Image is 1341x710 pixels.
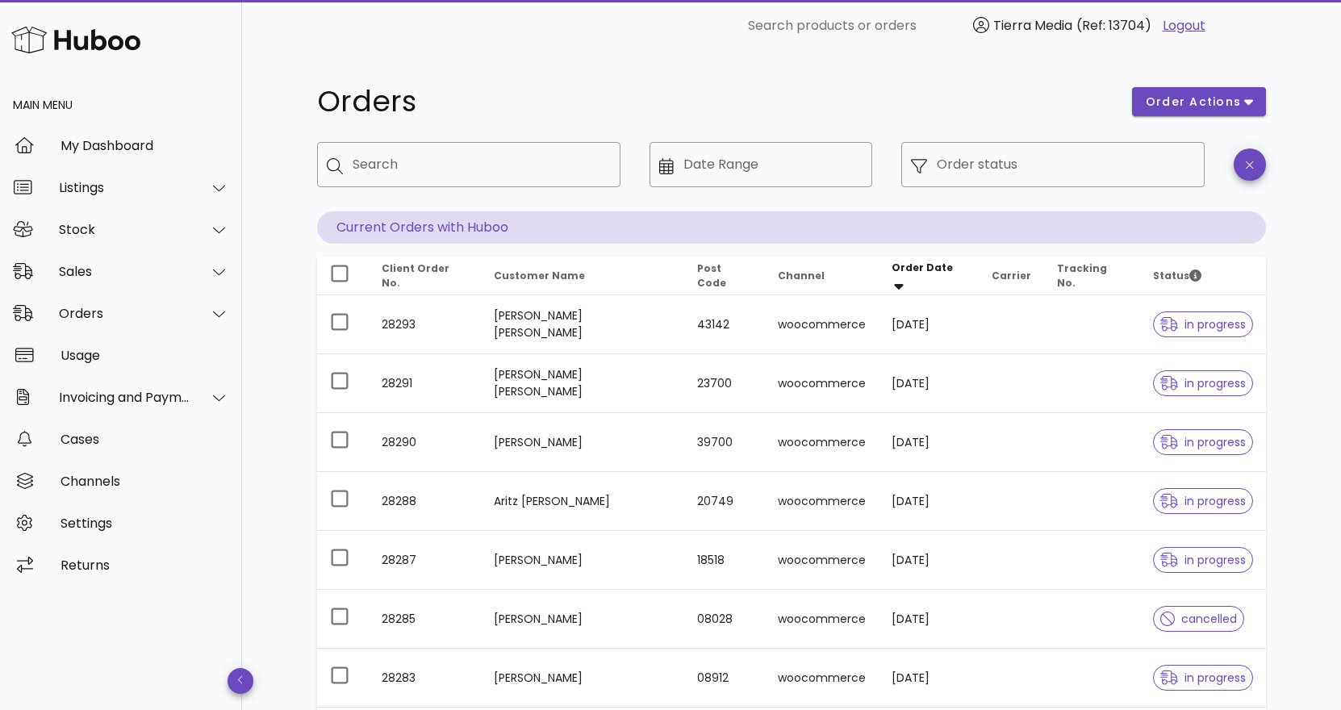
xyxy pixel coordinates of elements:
[369,472,481,531] td: 28288
[684,590,765,649] td: 08028
[369,413,481,472] td: 28290
[993,16,1072,35] span: Tierra Media
[481,413,684,472] td: [PERSON_NAME]
[992,269,1031,282] span: Carrier
[59,180,190,195] div: Listings
[684,295,765,354] td: 43142
[778,269,825,282] span: Channel
[1153,269,1201,282] span: Status
[684,472,765,531] td: 20749
[369,649,481,708] td: 28283
[1076,16,1151,35] span: (Ref: 13704)
[684,531,765,590] td: 18518
[765,295,879,354] td: woocommerce
[765,649,879,708] td: woocommerce
[1044,257,1140,295] th: Tracking No.
[61,516,229,531] div: Settings
[765,472,879,531] td: woocommerce
[1160,495,1246,507] span: in progress
[481,590,684,649] td: [PERSON_NAME]
[1160,319,1246,330] span: in progress
[765,257,879,295] th: Channel
[59,306,190,321] div: Orders
[879,590,979,649] td: [DATE]
[1140,257,1266,295] th: Status
[494,269,585,282] span: Customer Name
[879,354,979,413] td: [DATE]
[317,87,1113,116] h1: Orders
[684,649,765,708] td: 08912
[61,558,229,573] div: Returns
[481,257,684,295] th: Customer Name
[1160,436,1246,448] span: in progress
[1160,672,1246,683] span: in progress
[369,531,481,590] td: 28287
[765,590,879,649] td: woocommerce
[369,590,481,649] td: 28285
[382,261,449,290] span: Client Order No.
[684,354,765,413] td: 23700
[684,413,765,472] td: 39700
[369,354,481,413] td: 28291
[59,264,190,279] div: Sales
[697,261,726,290] span: Post Code
[1132,87,1266,116] button: order actions
[481,472,684,531] td: Aritz [PERSON_NAME]
[481,531,684,590] td: [PERSON_NAME]
[879,649,979,708] td: [DATE]
[61,432,229,447] div: Cases
[59,390,190,405] div: Invoicing and Payments
[879,295,979,354] td: [DATE]
[879,413,979,472] td: [DATE]
[892,261,953,274] span: Order Date
[684,257,765,295] th: Post Code
[879,257,979,295] th: Order Date: Sorted descending. Activate to remove sorting.
[61,138,229,153] div: My Dashboard
[61,474,229,489] div: Channels
[481,295,684,354] td: [PERSON_NAME] [PERSON_NAME]
[1160,378,1246,389] span: in progress
[1057,261,1107,290] span: Tracking No.
[879,531,979,590] td: [DATE]
[879,472,979,531] td: [DATE]
[61,348,229,363] div: Usage
[1160,554,1246,566] span: in progress
[1145,94,1242,111] span: order actions
[765,413,879,472] td: woocommerce
[481,354,684,413] td: [PERSON_NAME] [PERSON_NAME]
[481,649,684,708] td: [PERSON_NAME]
[11,23,140,57] img: Huboo Logo
[59,222,190,237] div: Stock
[979,257,1044,295] th: Carrier
[765,531,879,590] td: woocommerce
[369,257,481,295] th: Client Order No.
[369,295,481,354] td: 28293
[1160,613,1237,624] span: cancelled
[1163,16,1205,35] a: Logout
[765,354,879,413] td: woocommerce
[317,211,1266,244] p: Current Orders with Huboo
